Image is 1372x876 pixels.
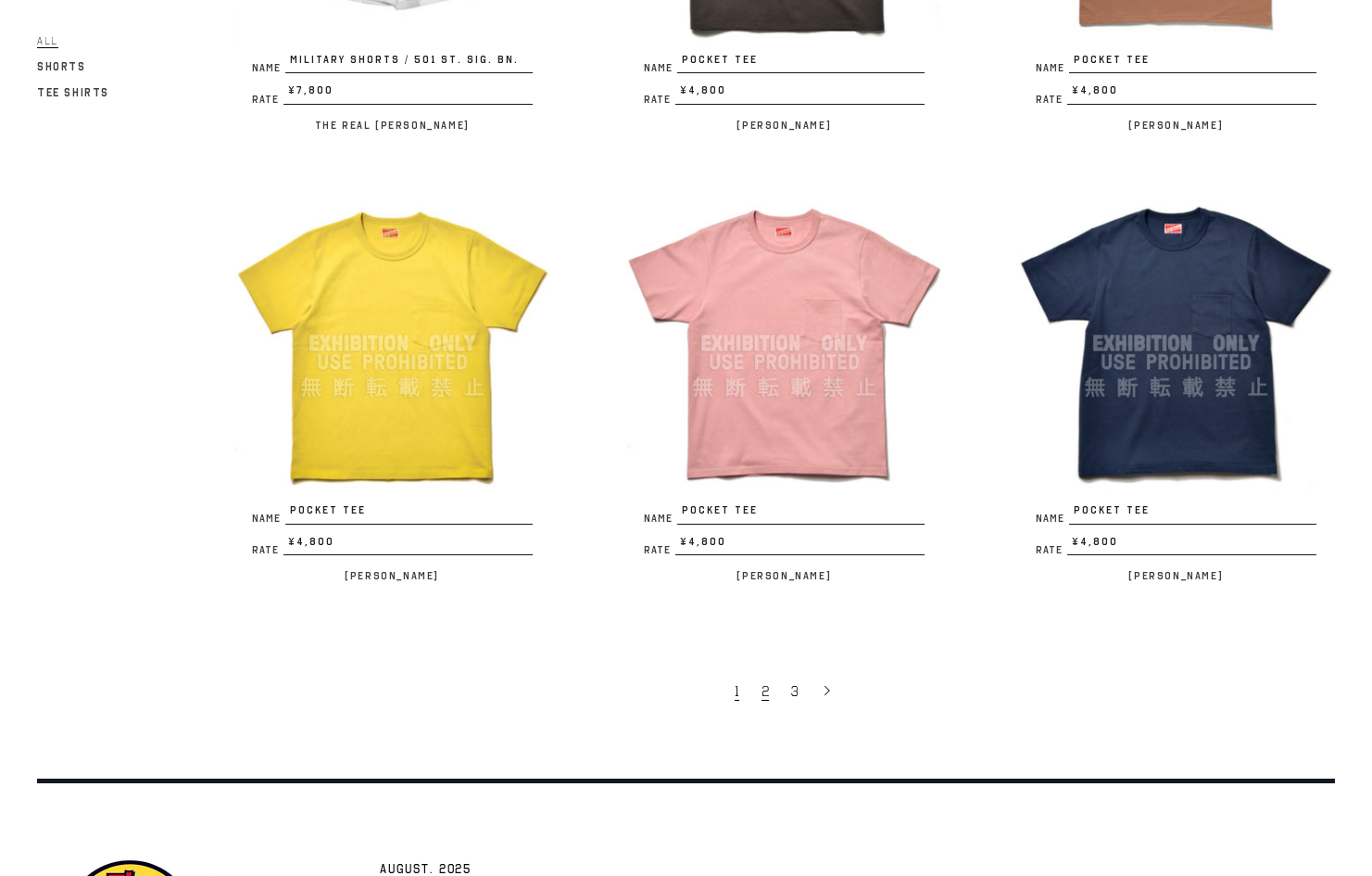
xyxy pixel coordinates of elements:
span: Name [252,63,285,73]
span: Name [644,63,677,73]
a: Shorts [37,56,86,78]
span: ¥4,800 [283,534,533,556]
a: All [37,30,58,52]
p: [PERSON_NAME] [625,114,943,136]
p: The Real [PERSON_NAME] [233,114,551,136]
span: Rate [644,95,675,105]
span: Shorts [37,60,86,73]
span: Name [252,514,285,524]
span: Rate [252,545,283,555]
span: All [37,34,58,48]
span: 1 [735,682,739,701]
a: POCKET TEE NamePOCKET TEE Rate¥4,800 [PERSON_NAME] [1017,184,1335,587]
p: [PERSON_NAME] [1017,565,1335,587]
span: POCKET TEE [1069,502,1316,525]
span: Name [1036,63,1069,73]
img: POCKET TEE [625,184,943,502]
span: ¥4,800 [675,534,925,556]
a: POCKET TEE NamePOCKET TEE Rate¥4,800 [PERSON_NAME] [625,184,943,587]
a: POCKET TEE NamePOCKET TEE Rate¥4,800 [PERSON_NAME] [233,184,551,587]
span: MILITARY SHORTS / 501 st. SIG. BN. [285,52,533,74]
span: 2 [762,682,769,701]
p: [PERSON_NAME] [625,565,943,587]
span: Tee Shirts [37,86,109,99]
span: Name [1036,514,1069,524]
span: 3 [791,682,799,701]
p: [PERSON_NAME] [233,565,551,587]
a: 2 [752,671,782,710]
span: Rate [644,545,675,555]
a: 3 [782,671,812,710]
span: Rate [252,95,283,105]
span: ¥4,800 [675,83,925,105]
img: POCKET TEE [233,184,551,502]
img: POCKET TEE [1017,184,1335,502]
span: POCKET TEE [285,502,533,525]
span: Name [644,514,677,524]
span: ¥7,800 [283,83,533,105]
p: [PERSON_NAME] [1017,114,1335,136]
span: POCKET TEE [677,502,925,525]
a: Tee Shirts [37,82,109,104]
span: POCKET TEE [677,52,925,74]
span: ¥4,800 [1067,534,1316,556]
span: Rate [1036,95,1067,105]
span: POCKET TEE [1069,52,1316,74]
span: Rate [1036,545,1067,555]
span: ¥4,800 [1067,83,1316,105]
